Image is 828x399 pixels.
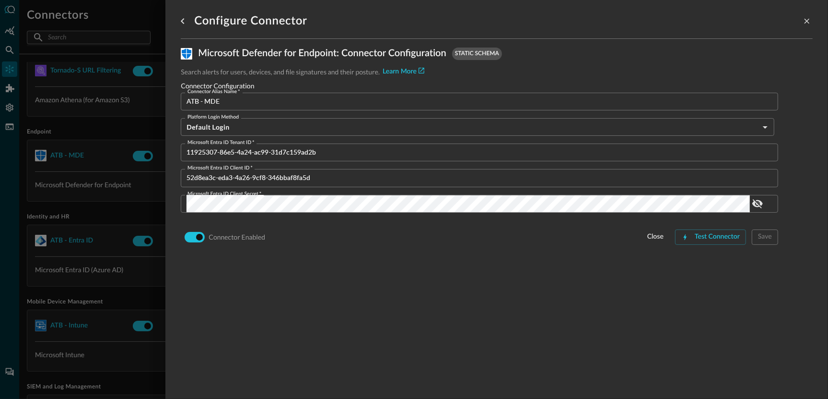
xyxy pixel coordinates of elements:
[455,49,499,58] p: static schema
[187,88,240,96] label: Connector Alias Name
[383,67,424,77] a: Learn More
[181,48,192,60] img: MicrosoftDefenderForEndpoint.svg
[187,139,255,147] label: Microsoft Entra ID Tenant ID
[750,196,765,211] button: show password
[647,231,664,243] div: close
[209,232,265,242] p: Connector Enabled
[187,114,239,121] label: Platform Login Method
[695,231,740,243] div: Test Connector
[641,230,669,245] button: close
[198,47,446,61] p: Microsoft Defender for Endpoint : Connector Configuration
[181,67,380,77] p: Search alerts for users, devices, and file signatures and their posture.
[175,13,190,29] button: go back
[187,191,261,198] label: Microsoft Entra ID Client Secret
[181,81,813,91] p: Connector Configuration
[187,165,253,172] label: Microsoft Entra ID Client ID
[675,230,746,245] button: Test Connector
[187,122,759,132] h5: Default Login
[194,13,307,29] h1: Configure Connector
[801,15,813,27] button: close-drawer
